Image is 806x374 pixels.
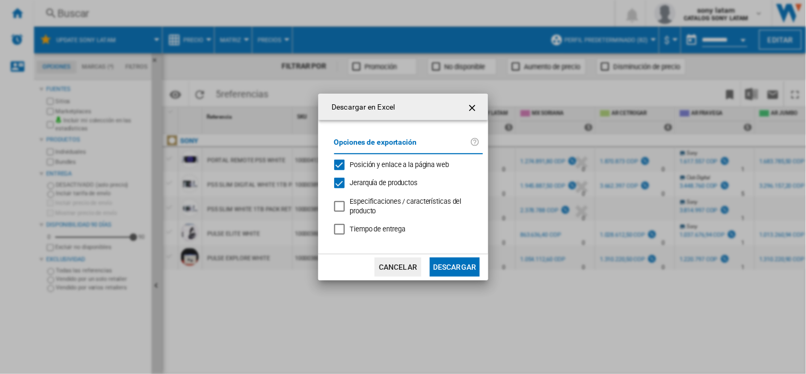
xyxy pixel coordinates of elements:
[350,197,474,216] div: Solo se aplica a la Visión Categoría
[463,96,484,118] button: getI18NText('BUTTONS.CLOSE_DIALOG')
[334,225,483,235] md-checkbox: Tiempo de entrega
[430,257,479,277] button: Descargar
[334,136,470,156] label: Opciones de exportación
[334,160,474,170] md-checkbox: Posición y enlace a la página web
[350,179,418,187] span: Jerarquía de productos
[467,102,480,114] ng-md-icon: getI18NText('BUTTONS.CLOSE_DIALOG')
[350,161,449,169] span: Posición y enlace a la página web
[327,102,395,113] h4: Descargar en Excel
[350,197,462,215] span: Especificaciones / características del producto
[350,225,405,233] span: Tiempo de entrega
[375,257,421,277] button: Cancelar
[334,178,474,188] md-checkbox: Jerarquía de productos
